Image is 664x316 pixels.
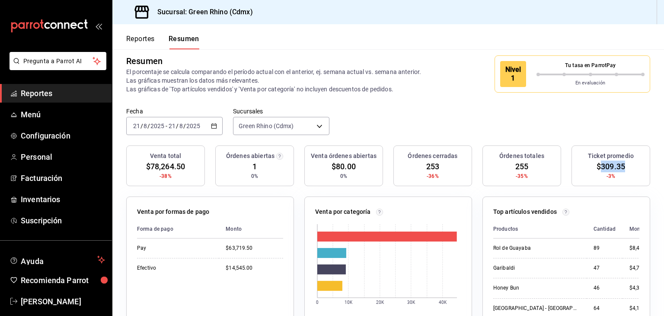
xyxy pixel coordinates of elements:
h3: Órdenes totales [499,152,544,161]
th: Cantidad [587,220,622,239]
text: 0 [316,300,319,305]
div: Honey Bun [493,284,580,292]
span: 0% [340,172,347,180]
label: Sucursales [233,108,329,114]
input: -- [143,123,147,129]
input: -- [168,123,176,129]
th: Monto [622,220,653,239]
p: Tu tasa en ParrotPay [536,61,645,69]
span: / [147,123,150,129]
span: $309.35 [597,161,625,172]
button: Pregunta a Parrot AI [10,52,106,70]
div: $63,719.50 [226,245,283,252]
button: Reportes [126,35,155,49]
div: 47 [594,264,616,272]
div: $14,545.00 [226,264,283,272]
th: Productos [493,220,587,239]
span: -36% [427,172,439,180]
input: ---- [150,123,165,129]
div: Nivel 1 [500,61,526,87]
div: 64 [594,305,616,312]
span: Recomienda Parrot [21,274,105,286]
span: 0% [251,172,258,180]
span: 253 [426,161,439,172]
span: / [176,123,179,129]
span: Inventarios [21,193,105,205]
div: 46 [594,284,616,292]
button: Resumen [169,35,199,49]
label: Fecha [126,108,223,114]
h3: Venta órdenes abiertas [311,152,377,161]
p: Venta por formas de pago [137,207,209,216]
text: 30K [407,300,415,305]
div: $4,370.00 [629,284,653,292]
button: open_drawer_menu [95,23,102,29]
span: Pregunta a Parrot AI [23,57,93,66]
span: -38% [160,172,172,180]
h3: Venta total [150,152,181,161]
p: El porcentaje se calcula comparando el período actual con el anterior, ej. semana actual vs. sema... [126,68,432,94]
th: Forma de pago [137,220,219,239]
div: $4,700.00 [629,264,653,272]
span: / [140,123,143,129]
span: $78,264.50 [146,161,185,172]
div: 89 [594,245,616,252]
span: -3% [607,172,615,180]
span: Green Rhino (Cdmx) [239,122,294,130]
p: Top artículos vendidos [493,207,557,216]
span: Ayuda [21,255,94,265]
div: navigation tabs [126,35,199,49]
div: Efectivo [137,264,212,272]
p: Venta por categoría [315,207,371,216]
div: Garibaldi [493,264,580,272]
span: Configuración [21,130,105,142]
div: Resumen [126,55,163,68]
a: Pregunta a Parrot AI [6,63,106,72]
span: Reportes [21,87,105,99]
span: - [166,123,167,129]
div: $4,160.00 [629,305,653,312]
h3: Órdenes cerradas [408,152,457,161]
span: Menú [21,109,105,120]
span: 255 [515,161,528,172]
input: ---- [186,123,201,129]
span: Suscripción [21,215,105,226]
text: 10K [345,300,353,305]
span: [PERSON_NAME] [21,296,105,307]
div: $8,455.00 [629,245,653,252]
span: Personal [21,151,105,163]
div: Pay [137,245,212,252]
span: Facturación [21,172,105,184]
div: [GEOGRAPHIC_DATA] - [GEOGRAPHIC_DATA] [493,305,580,312]
input: -- [133,123,140,129]
text: 40K [439,300,447,305]
div: Rol de Guayaba [493,245,580,252]
text: 20K [376,300,384,305]
th: Monto [219,220,283,239]
h3: Ticket promedio [588,152,634,161]
input: -- [179,123,183,129]
span: $80.00 [332,161,356,172]
p: En evaluación [536,80,645,87]
h3: Sucursal: Green Rhino (Cdmx) [150,7,253,17]
span: / [183,123,186,129]
span: 1 [252,161,257,172]
span: -35% [516,172,528,180]
h3: Órdenes abiertas [226,152,275,161]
